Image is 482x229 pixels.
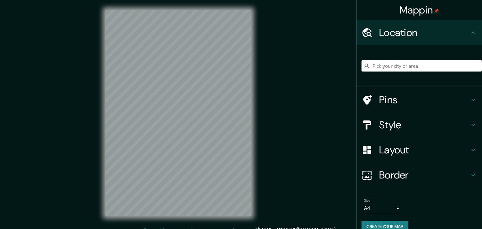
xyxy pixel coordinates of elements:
[434,8,439,13] img: pin-icon.png
[379,119,469,131] h4: Style
[379,93,469,106] h4: Pins
[364,203,402,213] div: A4
[356,20,482,45] div: Location
[105,10,251,216] canvas: Map
[356,112,482,137] div: Style
[379,144,469,156] h4: Layout
[356,162,482,188] div: Border
[361,60,482,72] input: Pick your city or area
[379,26,469,39] h4: Location
[379,169,469,181] h4: Border
[399,4,439,16] h4: Mappin
[356,87,482,112] div: Pins
[356,137,482,162] div: Layout
[364,198,371,203] label: Size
